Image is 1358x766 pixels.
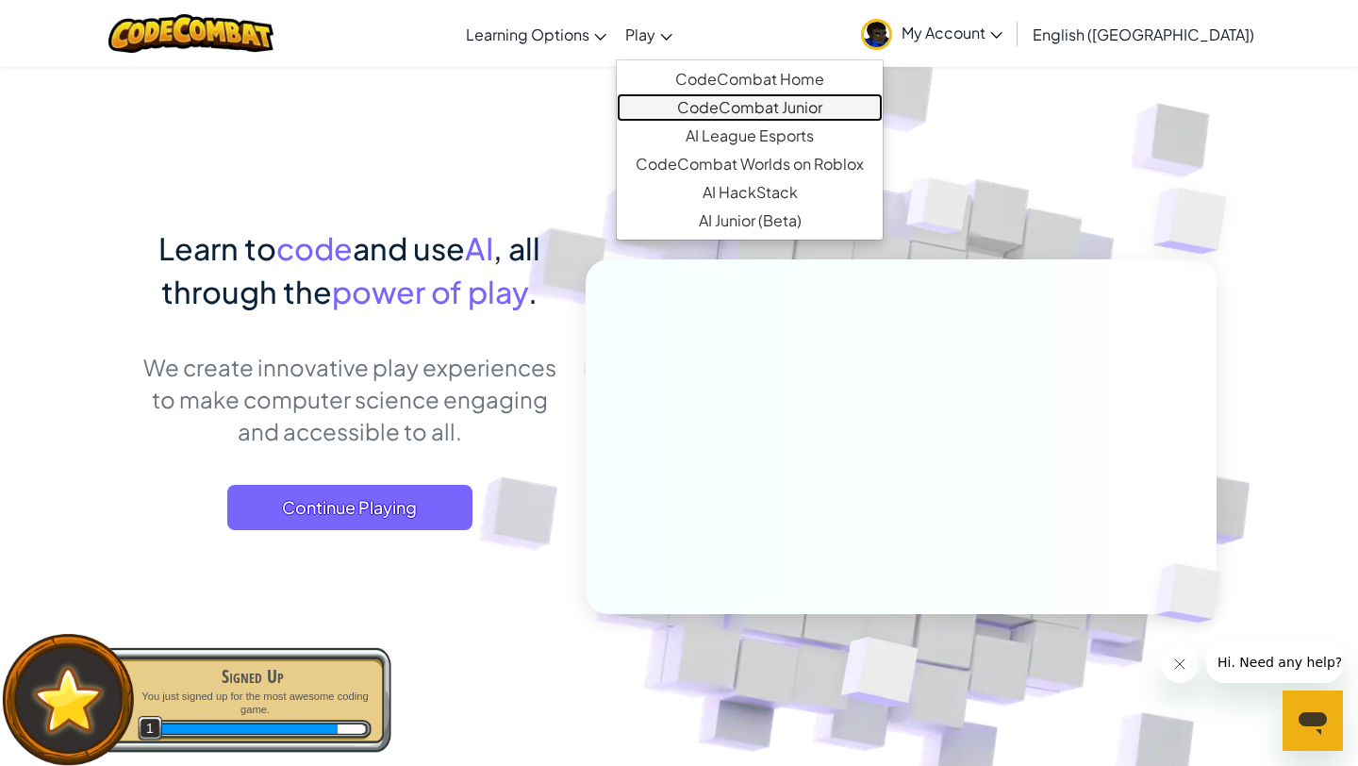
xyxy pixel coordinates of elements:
iframe: Button to launch messaging window [1283,691,1343,751]
span: . [528,273,538,310]
img: Overlap cubes [871,141,1007,281]
a: Play [616,8,682,59]
a: Learning Options [456,8,616,59]
span: My Account [902,23,1002,42]
div: Signed Up [134,663,372,690]
a: CodeCombat Junior [617,93,883,122]
a: CodeCombat Home [617,65,883,93]
iframe: Close message [1161,645,1199,683]
img: avatar [861,19,892,50]
img: Overlap cubes [1124,525,1266,662]
a: English ([GEOGRAPHIC_DATA]) [1023,8,1264,59]
span: English ([GEOGRAPHIC_DATA]) [1033,25,1254,44]
span: AI [465,229,493,267]
a: AI HackStack [617,178,883,207]
span: 1 [138,716,163,741]
p: We create innovative play experiences to make computer science engaging and accessible to all. [141,351,557,447]
span: code [276,229,353,267]
span: Learning Options [466,25,589,44]
img: Overlap cubes [795,597,964,754]
a: AI Junior (Beta) [617,207,883,235]
p: You just signed up for the most awesome coding game. [134,690,372,717]
a: AI League Esports [617,122,883,150]
iframe: Message from company [1206,641,1343,683]
span: Learn to [158,229,276,267]
span: power of play [332,273,528,310]
img: default.png [25,658,111,741]
div: 3 XP until level 2 [338,724,365,734]
img: CodeCombat logo [108,14,273,53]
a: Continue Playing [227,485,472,530]
span: Play [625,25,655,44]
img: Overlap cubes [1116,142,1279,301]
a: CodeCombat Worlds on Roblox [617,150,883,178]
div: 20 XP earned [158,724,339,734]
a: My Account [852,4,1012,63]
span: and use [353,229,465,267]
